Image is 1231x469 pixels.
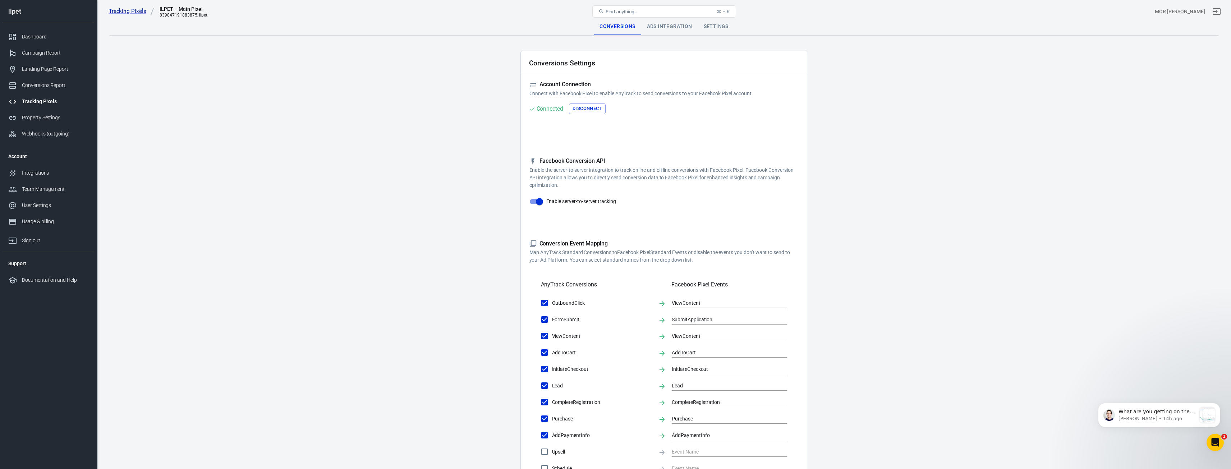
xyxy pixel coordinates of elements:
div: ilpet [3,8,95,15]
a: Property Settings [3,110,95,126]
a: Team Management [3,181,95,197]
div: Connected [537,104,564,113]
a: Sign out [3,230,95,249]
button: Find anything...⌘ + K [592,5,736,18]
input: Event Name [672,331,776,340]
div: Team Management [22,185,89,193]
a: Usage & billing [3,213,95,230]
h5: Facebook Conversion API [529,157,799,165]
span: 1 [1221,434,1227,440]
span: InitiateCheckout [552,365,652,373]
div: Campaign Report [22,49,89,57]
p: Connect with Facebook Pixel to enable AnyTrack to send conversions to your Facebook Pixel account. [529,90,799,97]
h5: Conversion Event Mapping [529,240,799,248]
span: CompleteRegistration [552,399,652,406]
span: FormSubmit [552,316,652,323]
span: Upsell [552,448,652,456]
span: Find anything... [606,9,638,14]
input: Event Name [672,431,776,440]
iframe: Intercom live chat [1207,434,1224,451]
input: Event Name [672,348,776,357]
div: Property Settings [22,114,89,121]
a: Campaign Report [3,45,95,61]
span: OutboundClick [552,299,652,307]
input: Event Name [672,414,776,423]
a: Sign out [1208,3,1225,20]
p: Map AnyTrack Standard Conversions to Facebook Pixel Standard Events or disable the events you don... [529,249,799,264]
div: Webhooks (outgoing) [22,130,89,138]
input: Event Name [672,381,776,390]
a: Tracking Pixels [109,8,154,15]
span: Purchase [552,415,652,423]
input: Event Name [672,298,776,307]
div: 839847191883875, ilpet [160,13,207,18]
li: Account [3,148,95,165]
div: Landing Page Report [22,65,89,73]
a: Tracking Pixels [3,93,95,110]
div: Documentation and Help [22,276,89,284]
span: AddToCart [552,349,652,357]
div: Ads Integration [641,18,698,35]
div: Dashboard [22,33,89,41]
h5: AnyTrack Conversions [541,281,597,288]
a: Landing Page Report [3,61,95,77]
div: Usage & billing [22,218,89,225]
div: Account id: MBZuPSxE [1155,8,1205,15]
span: ViewContent [552,332,652,340]
input: Event Name [672,397,776,406]
div: Conversions Report [22,82,89,89]
button: Disconnect [569,103,606,114]
iframe: Intercom notifications message [1087,388,1231,450]
span: Enable server-to-server tracking [546,198,616,205]
li: Support [3,255,95,272]
input: Event Name [672,447,776,456]
div: User Settings [22,202,89,209]
p: Enable the server-to-server integration to track online and offline conversions with Facebook Pix... [529,166,799,189]
div: Tracking Pixels [22,98,89,105]
input: Event Name [672,315,776,324]
a: User Settings [3,197,95,213]
span: Lead [552,382,652,390]
div: ILPET – Main Pixel [160,5,207,13]
a: Dashboard [3,29,95,45]
h5: Account Connection [529,81,799,88]
h2: Conversions Settings [529,59,595,67]
div: Integrations [22,169,89,177]
div: ⌘ + K [717,9,730,14]
input: Event Name [672,364,776,373]
a: Integrations [3,165,95,181]
div: Conversions [594,18,641,35]
a: Conversions Report [3,77,95,93]
div: Settings [698,18,734,35]
h5: Facebook Pixel Events [671,281,787,288]
span: AddPaymentInfo [552,432,652,439]
div: Sign out [22,237,89,244]
a: Webhooks (outgoing) [3,126,95,142]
